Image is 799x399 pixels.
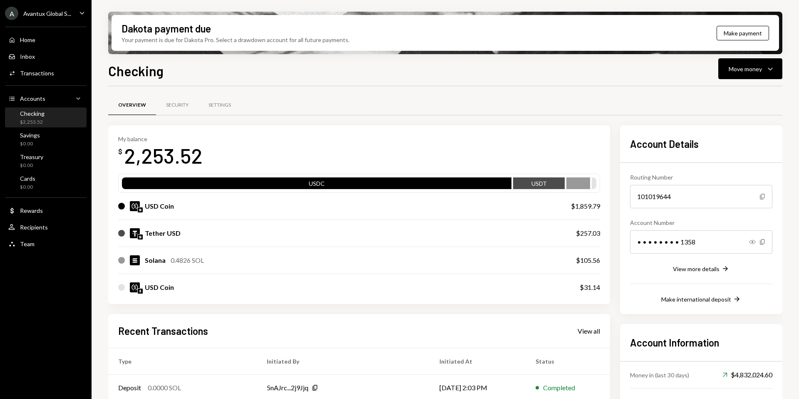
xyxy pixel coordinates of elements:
div: Team [20,240,35,247]
div: Routing Number [630,173,772,182]
div: Home [20,36,35,43]
a: View all [578,326,600,335]
a: Security [156,95,199,116]
th: Initiated At [429,348,526,374]
img: USDC [130,282,140,292]
h2: Account Information [630,336,772,349]
div: Settings [208,102,231,109]
div: Move money [729,65,762,73]
div: Savings [20,132,40,139]
img: SOL [130,255,140,265]
div: USD Coin [145,201,174,211]
div: 0.0000 SOL [148,383,181,393]
div: Make international deposit [661,296,731,303]
img: solana-mainnet [138,234,143,239]
div: USDT [513,179,565,191]
h2: Account Details [630,137,772,151]
a: Overview [108,95,156,116]
div: Accounts [20,95,45,102]
button: View more details [673,264,730,274]
div: USDC [122,179,511,191]
a: Treasury$0.00 [5,151,87,171]
div: 2,253.52 [124,142,203,169]
div: Overview [118,102,146,109]
div: $105.56 [576,255,600,265]
div: $0.00 [20,162,43,169]
a: Savings$0.00 [5,129,87,149]
div: Your payment is due for Dakota Pro. Select a drawdown account for all future payments. [122,35,350,44]
a: Rewards [5,203,87,218]
a: Recipients [5,219,87,234]
h1: Checking [108,62,164,79]
div: $0.00 [20,184,35,191]
a: Transactions [5,65,87,80]
div: Avantux Global S... [23,10,71,17]
button: Make payment [717,26,769,40]
a: Inbox [5,49,87,64]
div: $0.00 [20,140,40,147]
div: Cards [20,175,35,182]
div: Transactions [20,70,54,77]
a: Settings [199,95,241,116]
div: 0.4826 SOL [171,255,204,265]
div: • • • • • • • • 1358 [630,230,772,254]
div: Checking [20,110,45,117]
div: 5nAJrc...2j9Jjq [267,383,308,393]
th: Status [526,348,610,374]
div: Account Number [630,218,772,227]
div: $1,859.79 [571,201,600,211]
div: Recipients [20,224,48,231]
a: Accounts [5,91,87,106]
div: $ [118,147,122,156]
div: Completed [543,383,575,393]
div: Deposit [118,383,141,393]
img: solana-mainnet [138,207,143,212]
a: Cards$0.00 [5,172,87,192]
div: My balance [118,135,203,142]
div: USD Coin [145,282,174,292]
button: Make international deposit [661,295,741,304]
div: A [5,7,18,20]
div: View more details [673,265,720,272]
div: Dakota payment due [122,22,211,35]
div: Money in (last 30 days) [630,371,689,379]
div: View all [578,327,600,335]
a: Checking$2,253.52 [5,107,87,127]
div: Security [166,102,189,109]
div: 101019644 [630,185,772,208]
h2: Recent Transactions [118,324,208,338]
div: $31.14 [580,282,600,292]
img: ethereum-mainnet [138,289,143,294]
div: Inbox [20,53,35,60]
th: Type [108,348,257,374]
a: Home [5,32,87,47]
div: $257.03 [576,228,600,238]
div: Rewards [20,207,43,214]
div: Tether USD [145,228,181,238]
img: USDT [130,228,140,238]
img: USDC [130,201,140,211]
button: Move money [718,58,782,79]
div: Solana [145,255,166,265]
a: Team [5,236,87,251]
div: Treasury [20,153,43,160]
div: $2,253.52 [20,119,45,126]
th: Initiated By [257,348,429,374]
div: $4,832,024.60 [722,370,772,380]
